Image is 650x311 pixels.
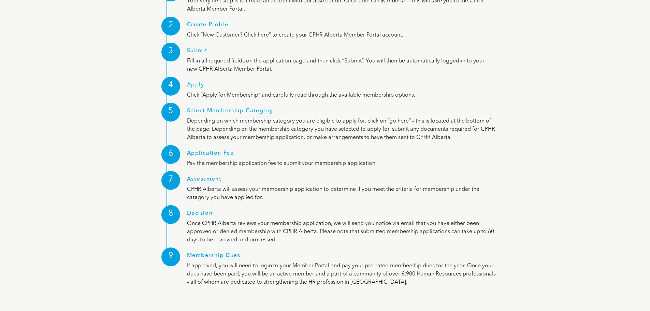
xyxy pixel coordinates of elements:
[187,108,496,117] h1: Select Membership Category
[161,77,180,96] div: 4
[187,22,496,31] h1: Create Profile
[187,159,496,168] p: Pay the membership application fee to submit your membership application.
[161,17,180,36] div: 2
[187,117,496,142] p: Depending on which membership category you are eligible to apply for, click on “go here” – this i...
[161,248,180,266] div: 9
[187,262,496,286] p: If approved, you will need to login to your Member Portal and pay your pro-rated membership dues ...
[187,91,496,99] p: Click “Apply for Membership” and carefully read through the available membership options.
[187,253,496,262] h1: Membership Dues
[187,48,496,57] h1: Submit
[187,150,496,159] h1: Application Fee
[187,176,496,185] h1: Assessment
[161,171,180,190] div: 7
[161,103,180,122] div: 5
[187,220,496,244] p: Once CPHR Alberta reviews your membership application, we will send you notice via email that you...
[187,31,496,39] p: Click “New Customer? Click here” to create your CPHR Alberta Member Portal account.
[187,210,496,220] h1: Decision
[187,185,496,202] p: CPHR Alberta will assess your membership application to determine if you meet the criteria for me...
[161,205,180,224] div: 8
[161,145,180,164] div: 6
[161,43,180,61] div: 3
[187,82,496,91] h1: Apply
[187,57,496,73] p: Fill in all required fields on the application page and then click “Submit”. You will then be aut...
